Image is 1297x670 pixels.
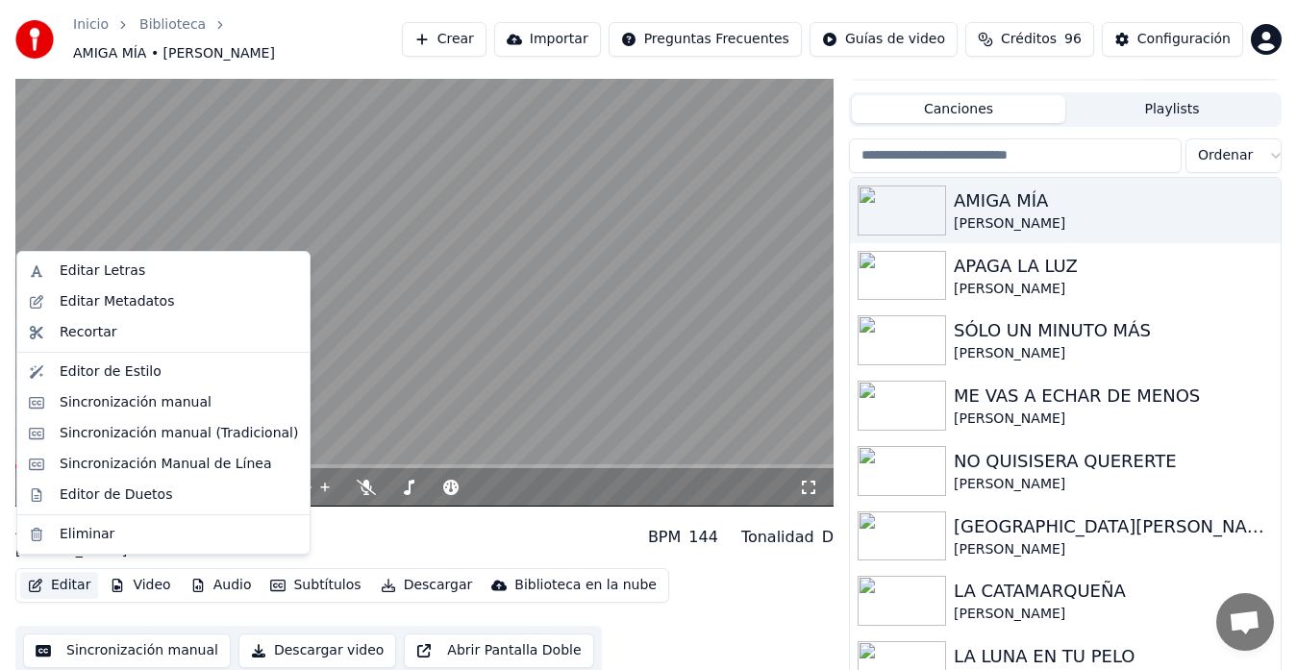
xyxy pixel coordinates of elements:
[609,22,802,57] button: Preguntas Frecuentes
[954,383,1273,409] div: ME VAS A ECHAR DE MENOS
[73,15,402,63] nav: breadcrumb
[822,526,834,549] div: D
[60,485,172,505] div: Editor de Duetos
[102,572,178,599] button: Video
[954,578,1273,605] div: LA CATAMARQUEÑA
[954,513,1273,540] div: [GEOGRAPHIC_DATA][PERSON_NAME]
[60,323,117,342] div: Recortar
[15,514,127,541] div: AMIGA MÍA
[73,44,275,63] span: AMIGA MÍA • [PERSON_NAME]
[404,633,593,668] button: Abrir Pantalla Doble
[262,572,368,599] button: Subtítulos
[741,526,814,549] div: Tonalidad
[60,362,162,382] div: Editor de Estilo
[852,95,1065,123] button: Canciones
[139,15,206,35] a: Biblioteca
[60,393,212,412] div: Sincronización manual
[688,526,718,549] div: 144
[183,572,260,599] button: Audio
[954,409,1273,429] div: [PERSON_NAME]
[514,576,657,595] div: Biblioteca en la nube
[648,526,681,549] div: BPM
[954,605,1273,624] div: [PERSON_NAME]
[15,541,127,560] div: [PERSON_NAME]
[965,22,1094,57] button: Créditos96
[20,572,98,599] button: Editar
[1001,30,1057,49] span: Créditos
[60,455,272,474] div: Sincronización Manual de Línea
[494,22,601,57] button: Importar
[1137,30,1231,49] div: Configuración
[15,20,54,59] img: youka
[954,253,1273,280] div: APAGA LA LUZ
[73,15,109,35] a: Inicio
[60,525,114,544] div: Eliminar
[373,572,481,599] button: Descargar
[1064,30,1082,49] span: 96
[954,540,1273,559] div: [PERSON_NAME]
[60,292,174,311] div: Editar Metadatos
[402,22,486,57] button: Crear
[1198,146,1253,165] span: Ordenar
[1102,22,1243,57] button: Configuración
[810,22,958,57] button: Guías de video
[954,187,1273,214] div: AMIGA MÍA
[954,448,1273,475] div: NO QUISISERA QUERERTE
[954,475,1273,494] div: [PERSON_NAME]
[1216,593,1274,651] div: Chat abierto
[954,344,1273,363] div: [PERSON_NAME]
[60,261,145,281] div: Editar Letras
[60,424,298,443] div: Sincronización manual (Tradicional)
[954,317,1273,344] div: SÓLO UN MINUTO MÁS
[954,214,1273,234] div: [PERSON_NAME]
[23,633,231,668] button: Sincronización manual
[954,643,1273,670] div: LA LUNA EN TU PELO
[954,280,1273,299] div: [PERSON_NAME]
[238,633,396,668] button: Descargar video
[1065,95,1279,123] button: Playlists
